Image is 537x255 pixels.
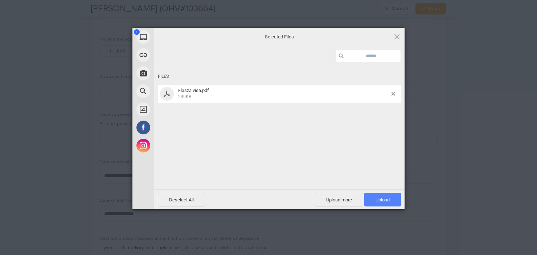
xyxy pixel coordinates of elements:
div: My Device [132,28,220,46]
span: Upload [376,197,390,202]
div: Link (URL) [132,46,220,64]
span: Deselect All [158,193,205,206]
div: Files [158,70,401,83]
div: Web Search [132,82,220,100]
span: Selected Files [207,34,352,40]
div: Take Photo [132,64,220,82]
div: Facebook [132,118,220,137]
div: Unsplash [132,100,220,118]
span: Upload more [315,193,363,206]
div: Instagram [132,137,220,155]
span: Flasza visa.pdf [178,88,209,93]
span: Click here or hit ESC to close picker [393,33,401,41]
span: 1 [134,29,140,35]
span: Flasza visa.pdf [176,88,392,100]
span: Upload [364,193,401,206]
span: 239KB [178,94,191,99]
